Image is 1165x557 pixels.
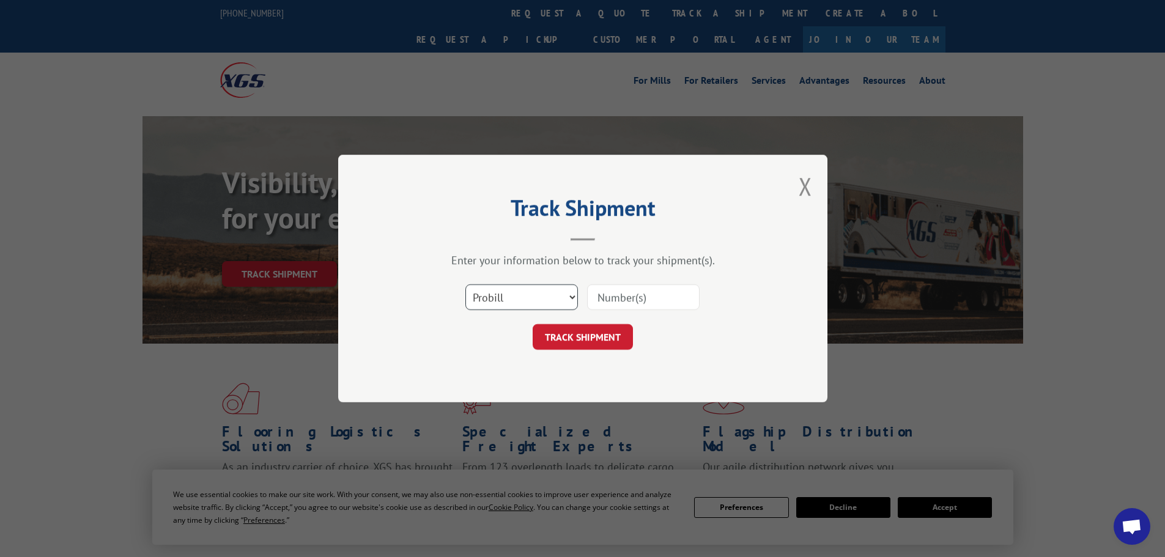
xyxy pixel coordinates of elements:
[399,253,766,267] div: Enter your information below to track your shipment(s).
[1114,508,1150,545] div: Open chat
[399,199,766,223] h2: Track Shipment
[587,284,700,310] input: Number(s)
[799,170,812,202] button: Close modal
[533,324,633,350] button: TRACK SHIPMENT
